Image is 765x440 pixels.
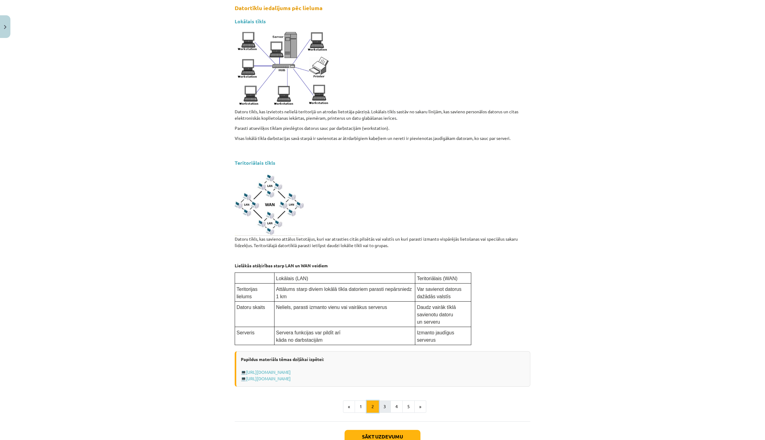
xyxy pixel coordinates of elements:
[235,4,323,11] strong: Datortīklu iedalījums pēc lieluma
[355,401,367,413] button: 1
[367,401,379,413] button: 2
[246,369,291,375] a: [URL][DOMAIN_NAME]
[417,330,454,343] span: Izmanto jaudīgus serverus
[237,287,257,299] span: Teritorijas lielums
[402,401,415,413] button: 5
[235,135,530,141] p: Visas lokālā tīkla darbstacijas savā starpā ir savienotas ar ātrdarbīgiem kabeļiem un nereti ir p...
[235,263,328,268] strong: Lielākās atšķirības starp LAN un WAN veidiem
[235,160,275,166] strong: Teritoriālais tīkls
[241,356,324,362] strong: Papildus materiāls tēmas dziļākai izpētei:
[390,401,403,413] button: 4
[417,276,457,281] span: Teritoriālais (WAN)
[235,401,530,413] nav: Page navigation example
[235,108,530,121] p: Datoru tīkls, kas izvietots nelielā teritorijā un atrodas lietotāja pārziņā. Lokālais tīkls sastā...
[235,236,530,249] p: Datoru tīkls, kas savieno attālus lietotājus, kuri var atrasties citās pilsētās vai valstīs un ku...
[379,401,391,413] button: 3
[246,376,291,381] a: [URL][DOMAIN_NAME]
[235,18,266,24] strong: Lokālais tīkls
[235,125,530,131] p: Parasti atsevišķos tīklam pieslēgtos datorus sauc par darbstacijām (workstation).
[414,401,426,413] button: »
[417,305,456,325] span: Daudz vairāk tīklā savienotu datoru un serveru
[237,305,265,310] span: Datoru skaits
[276,276,308,281] span: Lokālais (LAN)
[343,401,355,413] button: «
[237,330,255,335] span: Serveris
[276,305,387,310] span: Neliels, parasti izmanto vienu vai vairākus serverus
[417,287,461,299] span: Var savienot datorus dažādās valstīs
[276,330,341,343] span: Servera funkcijas var pildīt arī kāda no darbstacijām
[235,351,530,387] div: 💻 💻
[4,25,6,29] img: icon-close-lesson-0947bae3869378f0d4975bcd49f059093ad1ed9edebbc8119c70593378902aed.svg
[276,287,412,299] span: Attālums starp diviem lokālā tīkla datoriem parasti nepārsniedz 1 km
